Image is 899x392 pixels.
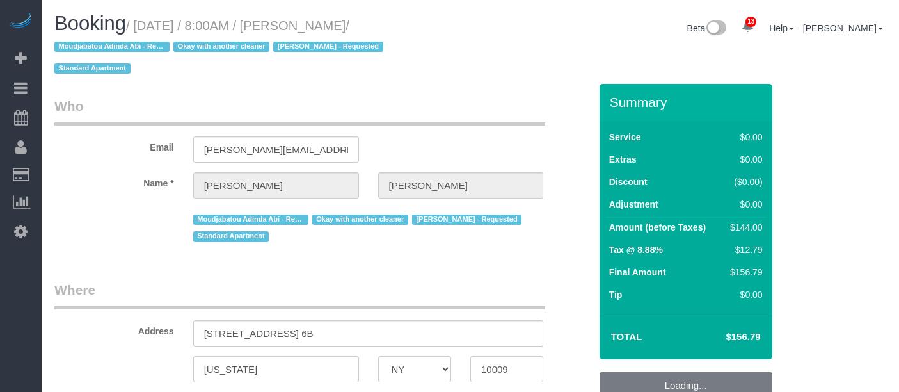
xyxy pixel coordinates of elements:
[8,13,33,31] img: Automaid Logo
[54,281,545,309] legend: Where
[725,131,762,143] div: $0.00
[45,172,184,190] label: Name *
[609,198,658,211] label: Adjustment
[725,198,762,211] div: $0.00
[173,42,269,52] span: Okay with another cleaner
[687,23,727,33] a: Beta
[54,97,545,126] legend: Who
[45,320,184,338] label: Address
[45,136,184,154] label: Email
[609,243,663,256] label: Tax @ 8.88%
[803,23,883,33] a: [PERSON_NAME]
[54,42,170,52] span: Moudjabatou Adinda Abi - Requested
[610,95,766,110] h3: Summary
[687,332,760,343] h4: $156.79
[193,215,308,225] span: Moudjabatou Adinda Abi - Requested
[609,176,648,188] label: Discount
[725,221,762,234] div: $144.00
[273,42,383,52] span: [PERSON_NAME] - Requested
[609,221,706,234] label: Amount (before Taxes)
[193,231,269,241] span: Standard Apartment
[609,266,666,279] label: Final Amount
[725,243,762,256] div: $12.79
[611,331,642,342] strong: Total
[470,356,543,382] input: Zip Code
[769,23,794,33] a: Help
[735,13,760,41] a: 13
[54,19,387,76] span: /
[745,17,756,27] span: 13
[725,176,762,188] div: ($0.00)
[54,19,387,76] small: / [DATE] / 8:00AM / [PERSON_NAME]
[54,12,126,35] span: Booking
[705,20,726,37] img: New interface
[725,153,762,166] div: $0.00
[193,136,359,163] input: Email
[54,63,131,74] span: Standard Apartment
[725,266,762,279] div: $156.79
[312,215,408,225] span: Okay with another cleaner
[378,172,544,199] input: Last Name
[609,288,623,301] label: Tip
[609,131,641,143] label: Service
[193,172,359,199] input: First Name
[412,215,521,225] span: [PERSON_NAME] - Requested
[193,356,359,382] input: City
[725,288,762,301] div: $0.00
[609,153,637,166] label: Extras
